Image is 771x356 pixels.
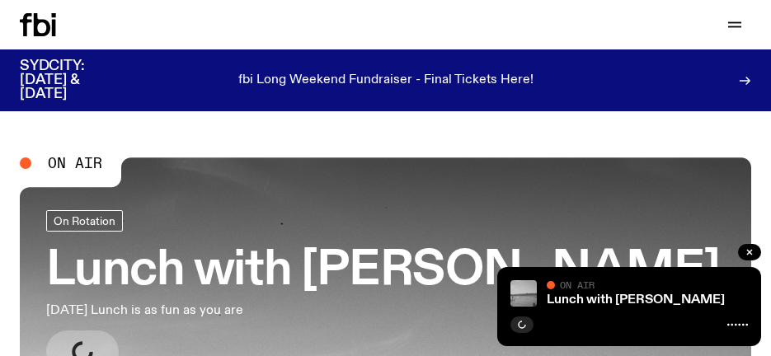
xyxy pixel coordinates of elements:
[46,210,123,232] a: On Rotation
[48,156,102,171] span: On Air
[20,59,125,101] h3: SYDCITY: [DATE] & [DATE]
[54,215,115,227] span: On Rotation
[560,279,595,290] span: On Air
[46,301,468,321] p: [DATE] Lunch is as fun as you are
[547,293,725,307] a: Lunch with [PERSON_NAME]
[238,73,534,88] p: fbi Long Weekend Fundraiser - Final Tickets Here!
[46,248,720,294] h3: Lunch with [PERSON_NAME]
